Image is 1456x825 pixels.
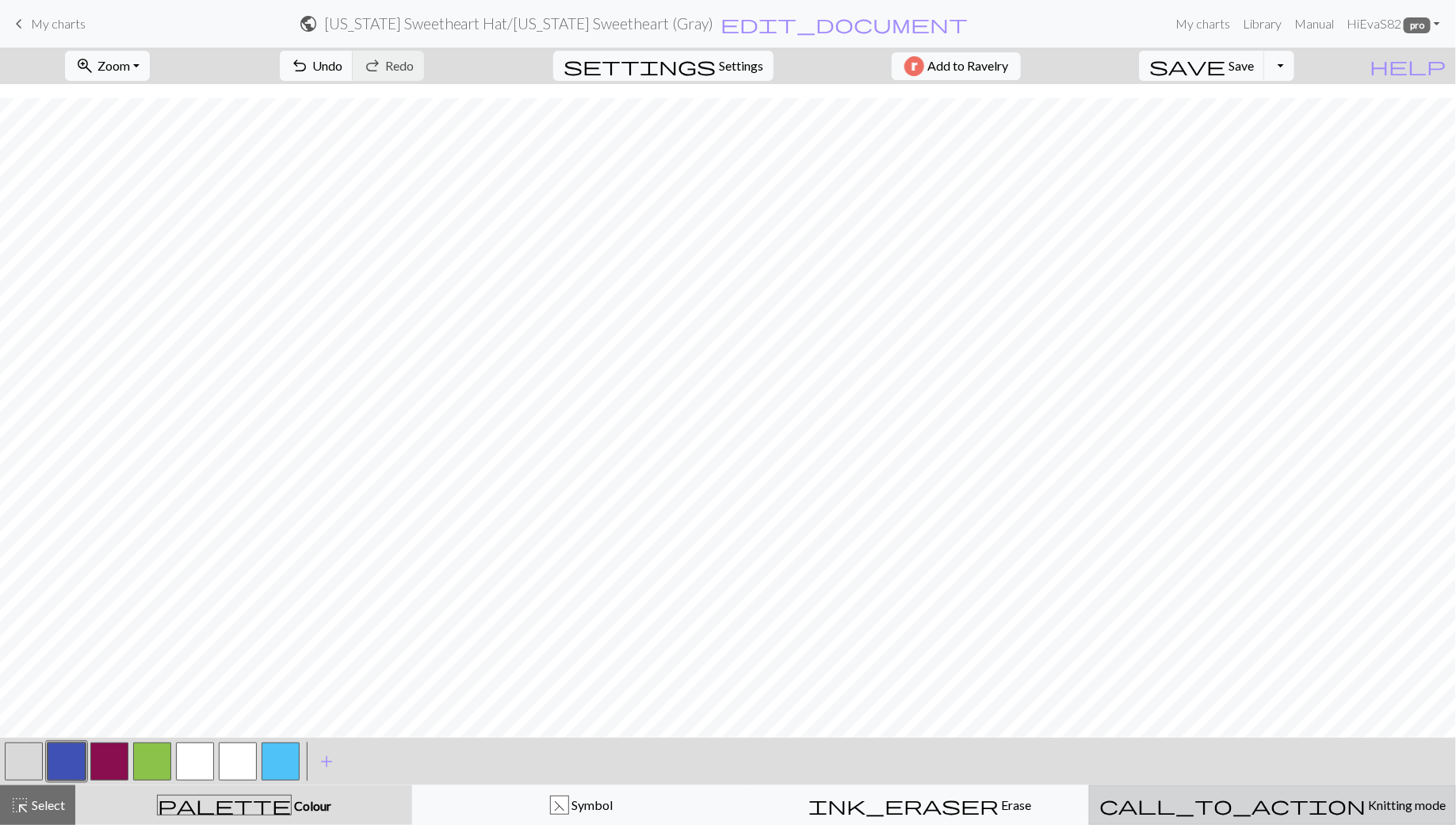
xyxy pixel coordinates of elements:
button: SettingsSettings [553,51,774,81]
a: Manual [1288,8,1340,40]
button: Colour [75,785,412,825]
span: My charts [31,16,86,31]
a: My charts [10,10,86,37]
span: undo [290,55,309,77]
span: call_to_action [1099,794,1366,816]
button: Erase [751,785,1089,825]
h2: [US_STATE] Sweetheart Hat / [US_STATE] Sweetheart (Gray) [324,14,714,33]
a: My charts [1169,8,1236,40]
a: HiEvaS82 pro [1340,8,1446,40]
button: Knitting mode [1089,785,1456,825]
span: settings [564,55,716,77]
span: palette [158,794,291,816]
span: Settings [719,56,763,75]
span: Save [1229,58,1254,73]
span: zoom_in [75,55,94,77]
span: Add to Ravelry [927,56,1008,76]
a: Library [1236,8,1288,40]
span: ink_eraser [808,794,999,816]
span: Select [29,797,65,812]
span: help [1370,55,1446,77]
img: Ravelry [904,56,924,76]
span: public [299,13,318,35]
span: add [317,750,336,773]
span: save [1149,55,1225,77]
div: F [551,796,568,815]
span: Colour [292,798,331,813]
button: Add to Ravelry [892,52,1021,80]
span: edit_document [721,13,969,35]
span: Erase [999,797,1031,812]
span: Zoom [97,58,130,73]
button: Undo [280,51,353,81]
button: Zoom [65,51,150,81]
button: Save [1139,51,1265,81]
span: keyboard_arrow_left [10,13,29,35]
span: Undo [312,58,342,73]
span: pro [1404,17,1431,33]
span: highlight_alt [10,794,29,816]
span: Knitting mode [1366,797,1446,812]
i: Settings [564,56,716,75]
button: F Symbol [412,785,751,825]
span: Symbol [569,797,613,812]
